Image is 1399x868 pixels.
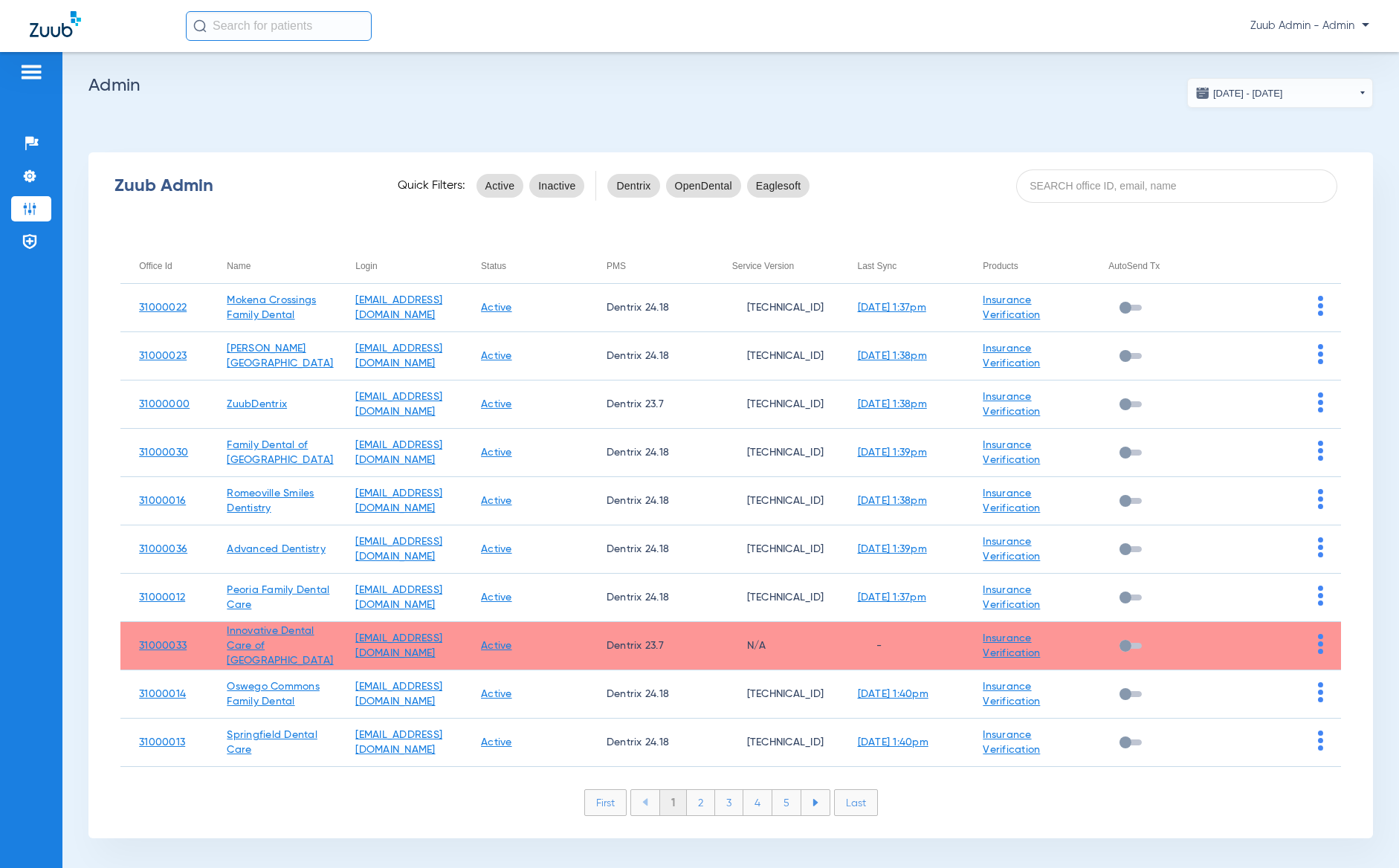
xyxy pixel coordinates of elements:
[983,681,1040,707] a: Insurance Verification
[983,585,1040,610] a: Insurance Verification
[139,351,187,361] a: 31000023
[687,790,715,815] li: 2
[983,633,1040,658] a: Insurance Verification
[355,730,442,755] a: [EMAIL_ADDRESS][DOMAIN_NAME]
[398,178,465,193] span: Quick Filters:
[858,592,926,603] a: [DATE] 1:37pm
[1318,634,1323,654] img: group-dot-blue.svg
[858,544,927,554] a: [DATE] 1:39pm
[30,11,81,37] img: Zuub Logo
[481,351,512,361] a: Active
[588,477,714,525] td: Dentrix 24.18
[714,670,839,719] td: [TECHNICAL_ID]
[355,392,442,417] a: [EMAIL_ADDRESS][DOMAIN_NAME]
[675,178,732,193] span: OpenDental
[227,343,333,369] a: [PERSON_NAME][GEOGRAPHIC_DATA]
[355,258,377,274] div: Login
[588,622,714,670] td: Dentrix 23.7
[139,399,190,409] a: 31000000
[227,258,251,274] div: Name
[714,284,839,332] td: [TECHNICAL_ID]
[114,178,372,193] div: Zuub Admin
[481,592,512,603] a: Active
[607,258,714,274] div: PMS
[88,78,1373,93] h2: Admin
[186,11,372,41] input: Search for patients
[858,496,927,506] a: [DATE] 1:38pm
[481,544,512,554] a: Active
[355,585,442,610] a: [EMAIL_ADDRESS][DOMAIN_NAME]
[834,789,878,816] li: Last
[1318,731,1323,751] img: group-dot-blue.svg
[481,258,588,274] div: Status
[588,429,714,477] td: Dentrix 24.18
[607,258,626,274] div: PMS
[732,258,839,274] div: Service Version
[588,525,714,574] td: Dentrix 24.18
[355,440,442,465] a: [EMAIL_ADDRESS][DOMAIN_NAME]
[642,798,648,806] img: arrow-left-blue.svg
[858,399,927,409] a: [DATE] 1:38pm
[1318,489,1323,509] img: group-dot-blue.svg
[476,171,585,201] mat-chip-listbox: status-filters
[714,719,839,767] td: [TECHNICAL_ID]
[193,19,207,33] img: Search Icon
[355,295,442,320] a: [EMAIL_ADDRESS][DOMAIN_NAME]
[1108,258,1160,274] div: AutoSend Tx
[481,641,512,651] a: Active
[588,670,714,719] td: Dentrix 24.18
[714,574,839,622] td: [TECHNICAL_ID]
[858,351,927,361] a: [DATE] 1:38pm
[355,681,442,707] a: [EMAIL_ADDRESS][DOMAIN_NAME]
[588,332,714,380] td: Dentrix 24.18
[588,380,714,429] td: Dentrix 23.7
[481,302,512,313] a: Active
[481,737,512,748] a: Active
[659,790,687,815] li: 1
[983,295,1040,320] a: Insurance Verification
[1318,682,1323,702] img: group-dot-blue.svg
[812,799,818,806] img: arrow-right-blue.svg
[616,178,650,193] span: Dentrix
[858,689,928,699] a: [DATE] 1:40pm
[858,641,882,651] span: -
[227,626,333,666] a: Innovative Dental Care of [GEOGRAPHIC_DATA]
[481,689,512,699] a: Active
[983,488,1040,514] a: Insurance Verification
[485,178,515,193] span: Active
[139,496,186,506] a: 31000016
[1318,344,1323,364] img: group-dot-blue.svg
[227,399,287,409] a: ZuubDentrix
[139,544,187,554] a: 31000036
[772,790,801,815] li: 5
[227,681,320,707] a: Oswego Commons Family Dental
[983,440,1040,465] a: Insurance Verification
[139,258,208,274] div: Office Id
[139,737,185,748] a: 31000013
[983,258,1018,274] div: Products
[714,525,839,574] td: [TECHNICAL_ID]
[858,737,928,748] a: [DATE] 1:40pm
[19,63,43,81] img: hamburger-icon
[588,719,714,767] td: Dentrix 24.18
[139,258,172,274] div: Office Id
[714,380,839,429] td: [TECHNICAL_ID]
[1318,441,1323,461] img: group-dot-blue.svg
[714,332,839,380] td: [TECHNICAL_ID]
[714,477,839,525] td: [TECHNICAL_ID]
[983,392,1040,417] a: Insurance Verification
[1318,296,1323,316] img: group-dot-blue.svg
[227,730,317,755] a: Springfield Dental Care
[588,574,714,622] td: Dentrix 24.18
[538,178,575,193] span: Inactive
[983,343,1040,369] a: Insurance Verification
[858,447,927,458] a: [DATE] 1:39pm
[714,429,839,477] td: [TECHNICAL_ID]
[858,258,965,274] div: Last Sync
[1195,85,1210,100] img: date.svg
[983,537,1040,562] a: Insurance Verification
[227,544,326,554] a: Advanced Dentistry
[481,447,512,458] a: Active
[481,258,506,274] div: Status
[227,295,316,320] a: Mokena Crossings Family Dental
